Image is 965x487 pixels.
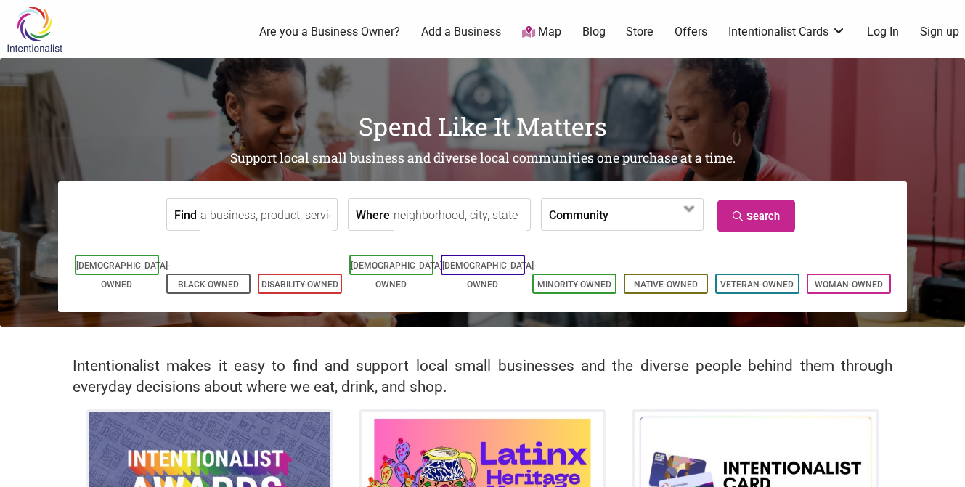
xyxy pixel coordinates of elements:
[815,279,883,290] a: Woman-Owned
[178,279,239,290] a: Black-Owned
[261,279,338,290] a: Disability-Owned
[920,24,959,40] a: Sign up
[259,24,400,40] a: Are you a Business Owner?
[76,261,171,290] a: [DEMOGRAPHIC_DATA]-Owned
[73,356,892,398] h2: Intentionalist makes it easy to find and support local small businesses and the diverse people be...
[675,24,707,40] a: Offers
[626,24,653,40] a: Store
[728,24,846,40] a: Intentionalist Cards
[394,199,526,232] input: neighborhood, city, state
[200,199,333,232] input: a business, product, service
[442,261,537,290] a: [DEMOGRAPHIC_DATA]-Owned
[537,279,611,290] a: Minority-Owned
[720,279,794,290] a: Veteran-Owned
[356,199,390,230] label: Where
[351,261,445,290] a: [DEMOGRAPHIC_DATA]-Owned
[522,24,561,41] a: Map
[174,199,197,230] label: Find
[549,199,608,230] label: Community
[867,24,899,40] a: Log In
[717,200,795,232] a: Search
[421,24,501,40] a: Add a Business
[582,24,606,40] a: Blog
[634,279,698,290] a: Native-Owned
